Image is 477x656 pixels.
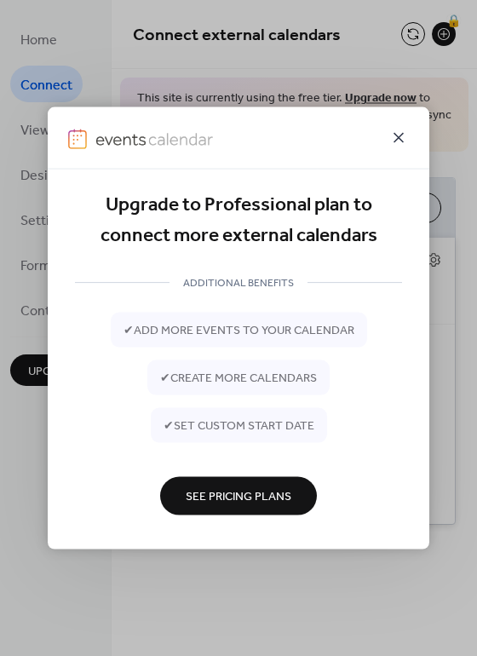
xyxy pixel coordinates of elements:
span: See Pricing Plans [186,488,291,506]
button: See Pricing Plans [160,476,317,515]
div: Upgrade to Professional plan to connect more external calendars [75,190,402,252]
span: ADDITIONAL BENEFITS [170,274,307,292]
img: logo-icon [68,129,87,149]
span: ✔ set custom start date [164,417,314,435]
span: ✔ create more calendars [160,370,317,388]
img: logo-type [95,129,213,149]
span: ✔ add more events to your calendar [124,322,354,340]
